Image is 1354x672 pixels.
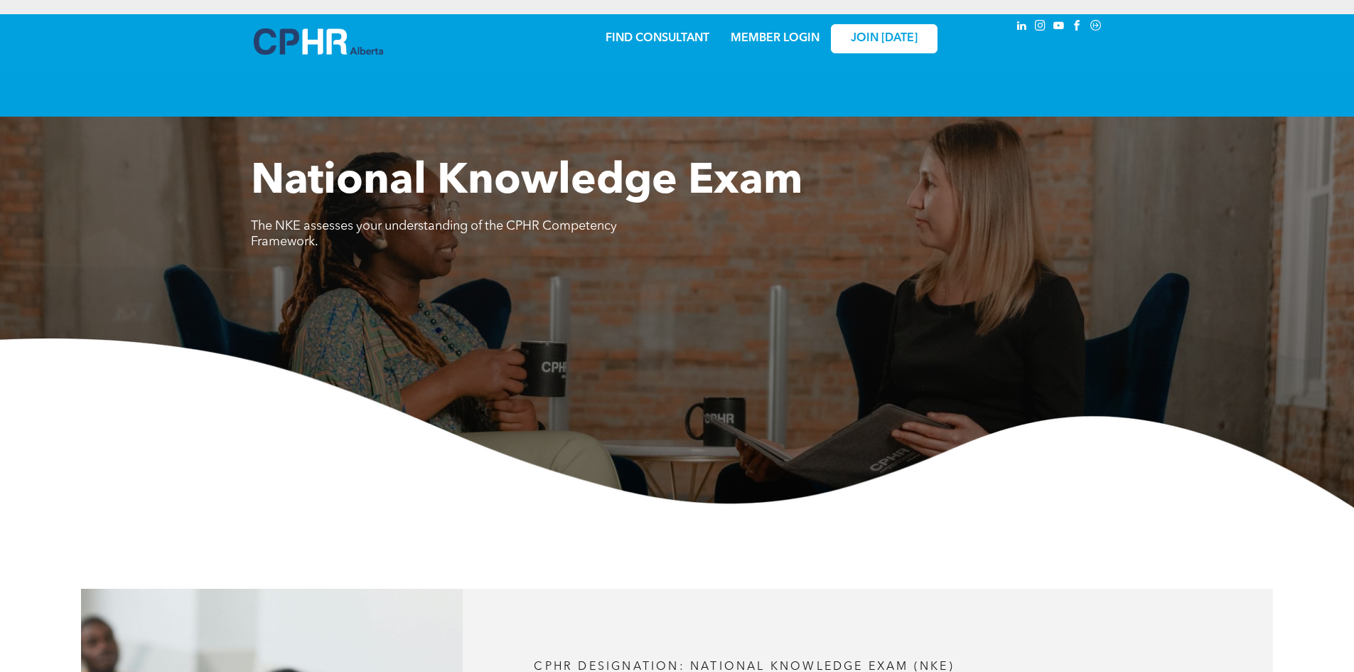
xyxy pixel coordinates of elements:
[731,33,820,44] a: MEMBER LOGIN
[251,161,802,203] span: National Knowledge Exam
[1051,18,1067,37] a: youtube
[606,33,709,44] a: FIND CONSULTANT
[1014,18,1030,37] a: linkedin
[1070,18,1085,37] a: facebook
[1033,18,1048,37] a: instagram
[851,32,918,46] span: JOIN [DATE]
[254,28,383,55] img: A blue and white logo for cp alberta
[831,24,937,53] a: JOIN [DATE]
[1088,18,1104,37] a: Social network
[251,220,617,248] span: The NKE assesses your understanding of the CPHR Competency Framework.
